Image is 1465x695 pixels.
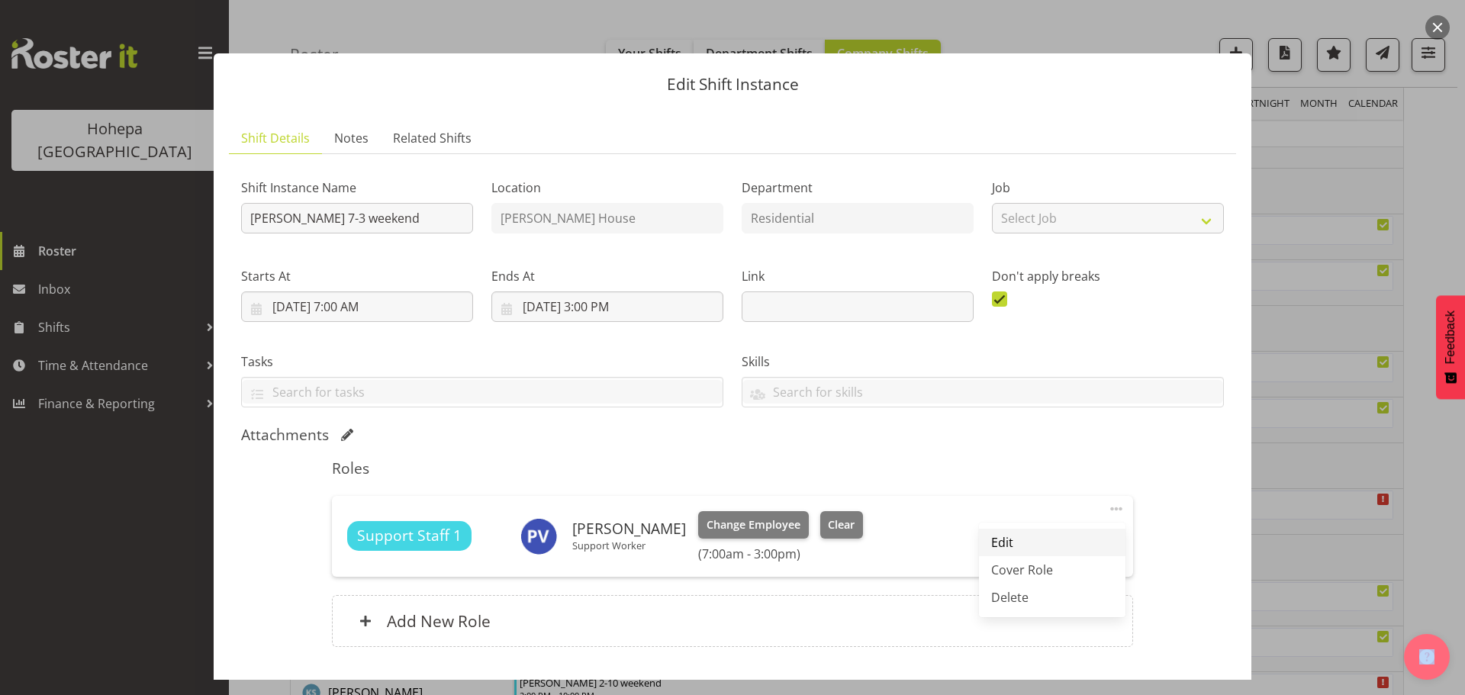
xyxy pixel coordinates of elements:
[820,511,864,539] button: Clear
[393,129,472,147] span: Related Shifts
[698,511,809,539] button: Change Employee
[979,556,1125,584] a: Cover Role
[241,426,329,444] h5: Attachments
[707,516,800,533] span: Change Employee
[520,518,557,555] img: prasad-vijendra11163.jpg
[241,267,473,285] label: Starts At
[241,203,473,233] input: Shift Instance Name
[491,291,723,322] input: Click to select...
[229,76,1236,92] p: Edit Shift Instance
[1419,649,1434,664] img: help-xxl-2.png
[572,539,686,552] p: Support Worker
[572,520,686,537] h6: [PERSON_NAME]
[387,611,491,631] h6: Add New Role
[979,584,1125,611] a: Delete
[979,529,1125,556] a: Edit
[698,546,863,561] h6: (7:00am - 3:00pm)
[828,516,855,533] span: Clear
[242,380,723,404] input: Search for tasks
[1444,310,1457,364] span: Feedback
[491,179,723,197] label: Location
[992,179,1224,197] label: Job
[491,267,723,285] label: Ends At
[332,459,1132,478] h5: Roles
[357,525,462,547] span: Support Staff 1
[241,352,723,371] label: Tasks
[992,267,1224,285] label: Don't apply breaks
[241,179,473,197] label: Shift Instance Name
[241,129,310,147] span: Shift Details
[742,179,974,197] label: Department
[742,352,1224,371] label: Skills
[742,267,974,285] label: Link
[241,291,473,322] input: Click to select...
[1436,295,1465,399] button: Feedback - Show survey
[334,129,369,147] span: Notes
[742,380,1223,404] input: Search for skills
